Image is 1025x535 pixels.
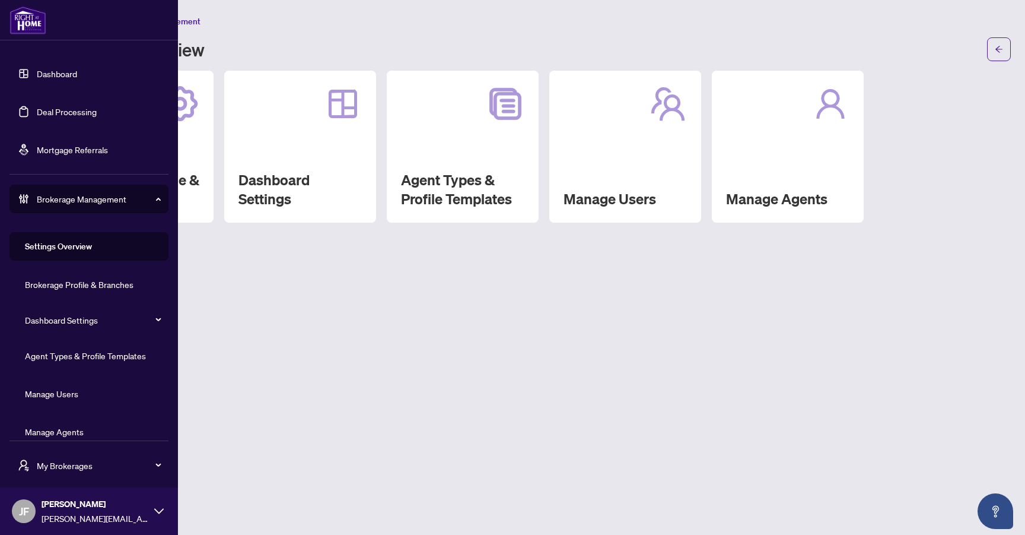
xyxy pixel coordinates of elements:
a: Dashboard [37,68,77,79]
a: Brokerage Profile & Branches [25,279,133,290]
a: Dashboard Settings [25,315,98,325]
h2: Dashboard Settings [238,170,362,208]
span: [PERSON_NAME] [42,498,148,511]
a: Deal Processing [37,106,97,117]
a: Manage Users [25,388,78,399]
span: [PERSON_NAME][EMAIL_ADDRESS][DOMAIN_NAME] [42,512,148,525]
span: Brokerage Management [37,192,160,205]
span: arrow-left [995,45,1003,53]
a: Agent Types & Profile Templates [25,350,146,361]
h2: Manage Users [564,189,687,208]
img: logo [9,6,46,34]
h2: Manage Agents [726,189,849,208]
a: Settings Overview [25,241,92,252]
a: Mortgage Referrals [37,144,108,155]
span: user-switch [18,460,30,471]
h2: Agent Types & Profile Templates [401,170,524,208]
button: Open asap [978,493,1013,529]
span: JF [19,503,29,520]
span: My Brokerages [37,459,160,472]
a: Manage Agents [25,426,84,437]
